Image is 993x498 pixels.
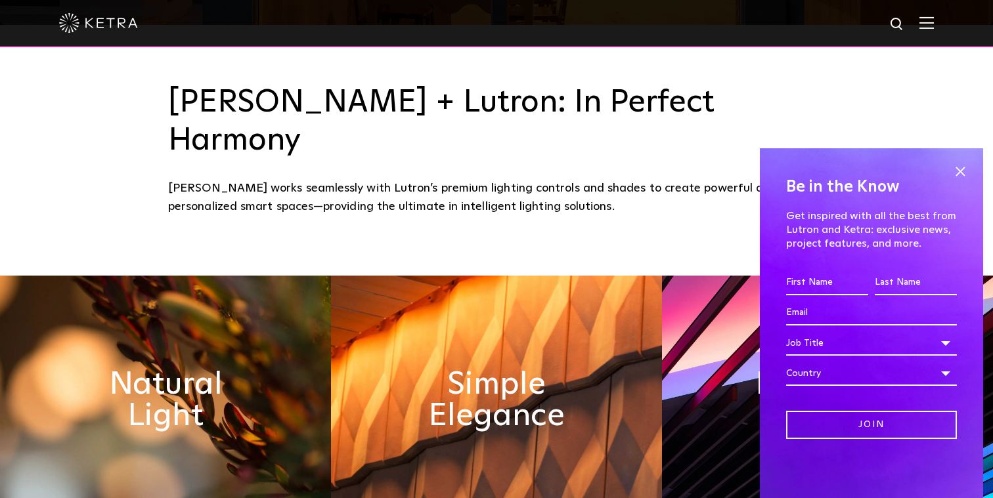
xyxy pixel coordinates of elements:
[786,361,957,386] div: Country
[786,301,957,325] input: Email
[889,16,906,33] img: search icon
[875,270,957,295] input: Last Name
[745,369,910,432] h2: Flexible & Timeless
[786,175,957,199] h4: Be in the Know
[59,13,138,33] img: ketra-logo-2019-white
[83,369,248,432] h2: Natural Light
[168,179,825,217] div: [PERSON_NAME] works seamlessly with Lutron’s premium lighting controls and shades to create power...
[414,369,579,432] h2: Simple Elegance
[168,84,825,159] h3: [PERSON_NAME] + Lutron: In Perfect Harmony
[786,331,957,356] div: Job Title
[786,270,868,295] input: First Name
[919,16,934,29] img: Hamburger%20Nav.svg
[786,411,957,439] input: Join
[786,209,957,250] p: Get inspired with all the best from Lutron and Ketra: exclusive news, project features, and more.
